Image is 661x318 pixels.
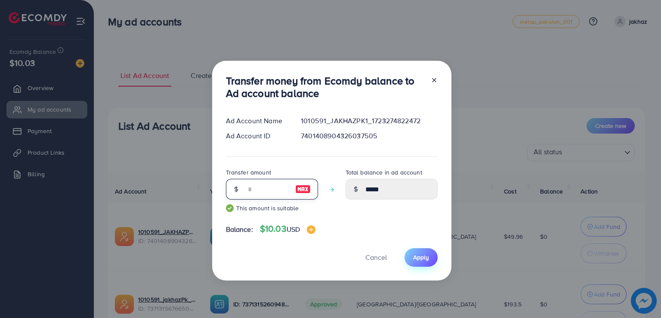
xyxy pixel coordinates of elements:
[355,248,398,267] button: Cancel
[307,225,315,234] img: image
[405,248,438,267] button: Apply
[260,224,315,234] h4: $10.03
[365,253,387,262] span: Cancel
[219,131,294,141] div: Ad Account ID
[287,224,300,234] span: USD
[413,253,429,262] span: Apply
[226,75,424,100] h3: Transfer money from Ecomdy balance to Ad account balance
[294,131,444,141] div: 7401408904326037505
[294,116,444,126] div: 1010591_JAKHAZPK1_1723274822472
[226,168,271,177] label: Transfer amount
[295,184,311,194] img: image
[226,224,253,234] span: Balance:
[226,204,318,212] small: This amount is suitable
[346,168,422,177] label: Total balance in ad account
[219,116,294,126] div: Ad Account Name
[226,204,234,212] img: guide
